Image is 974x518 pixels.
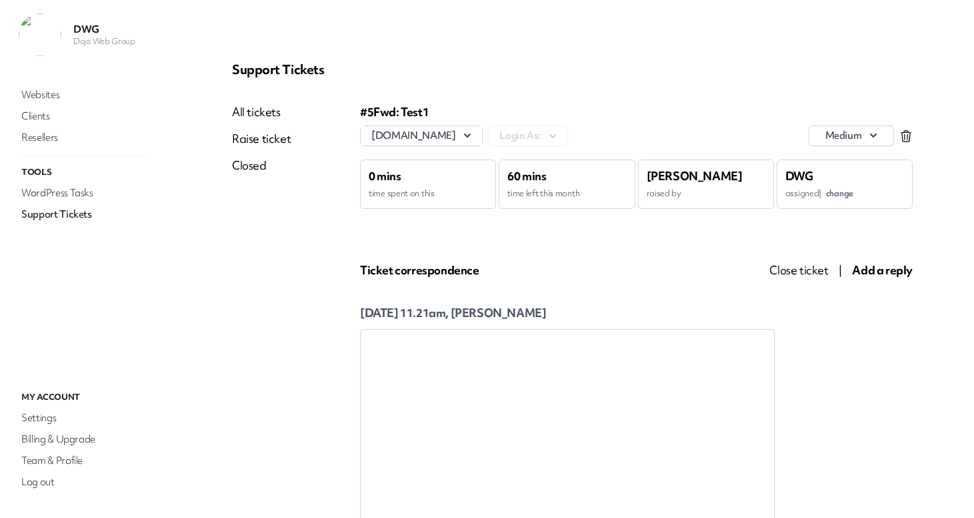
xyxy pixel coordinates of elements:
a: Billing & Upgrade [19,430,152,449]
span: Close ticket [769,262,828,278]
span: change [826,188,853,199]
a: Raise ticket [232,131,291,147]
a: Support Tickets [19,205,152,224]
span: 0 mins [369,168,401,184]
p: [DATE] 11.21am, [PERSON_NAME] [360,305,775,321]
div: Click to change priority [809,125,894,146]
a: Clients [19,107,152,125]
a: Settings [19,409,152,427]
p: Support Tickets [232,61,913,77]
a: WordPress Tasks [19,184,152,202]
span: | [839,262,842,278]
span: time spent on this [369,188,435,199]
button: medium [809,125,894,146]
span: Ticket correspondence [360,262,479,278]
span: raised by [647,188,681,199]
a: Websites [19,85,152,104]
a: Team & Profile [19,451,152,470]
span: time left this month [507,188,579,199]
span: Add a reply [852,262,913,278]
p: DWG [73,23,135,36]
div: Click to delete ticket [899,129,913,143]
a: All tickets [232,104,291,120]
button: [DOMAIN_NAME] [361,126,482,146]
span: [PERSON_NAME] [647,168,743,184]
span: DWG [785,168,813,184]
button: Login As: [488,125,568,146]
a: Closed [232,158,291,174]
span: 60 mins [507,168,546,184]
p: Tools [19,164,152,181]
span: | [819,188,821,199]
div: #5 Fwd: Test1 [360,104,913,120]
span: assigned [785,188,853,199]
p: Dojo Web Group [73,36,135,47]
a: Resellers [19,128,152,147]
p: My Account [19,388,152,406]
a: Log out [19,473,152,491]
